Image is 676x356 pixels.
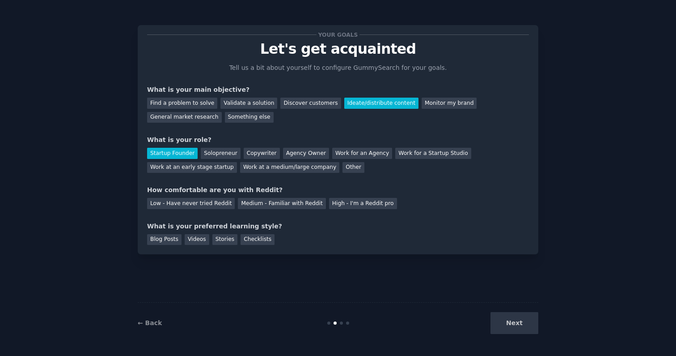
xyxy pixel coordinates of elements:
div: Work at an early stage startup [147,162,237,173]
div: Agency Owner [283,148,329,159]
div: General market research [147,112,222,123]
p: Tell us a bit about yourself to configure GummySearch for your goals. [225,63,451,73]
div: Find a problem to solve [147,98,217,109]
div: What is your main objective? [147,85,529,94]
div: Stories [212,234,237,245]
div: Discover customers [280,98,341,109]
div: Validate a solution [220,98,277,109]
div: Copywriter [244,148,280,159]
div: High - I'm a Reddit pro [329,198,397,209]
div: Blog Posts [147,234,182,245]
div: Ideate/distribute content [344,98,418,109]
div: Monitor my brand [422,98,477,109]
div: Work for an Agency [332,148,392,159]
div: Something else [225,112,274,123]
div: Videos [185,234,209,245]
span: Your goals [317,30,359,39]
div: Other [342,162,364,173]
a: ← Back [138,319,162,326]
div: Work at a medium/large company [240,162,339,173]
div: How comfortable are you with Reddit? [147,185,529,195]
div: Low - Have never tried Reddit [147,198,235,209]
div: What is your role? [147,135,529,145]
div: What is your preferred learning style? [147,222,529,231]
div: Checklists [241,234,275,245]
div: Solopreneur [201,148,240,159]
div: Work for a Startup Studio [395,148,471,159]
div: Medium - Familiar with Reddit [238,198,325,209]
p: Let's get acquainted [147,41,529,57]
div: Startup Founder [147,148,198,159]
